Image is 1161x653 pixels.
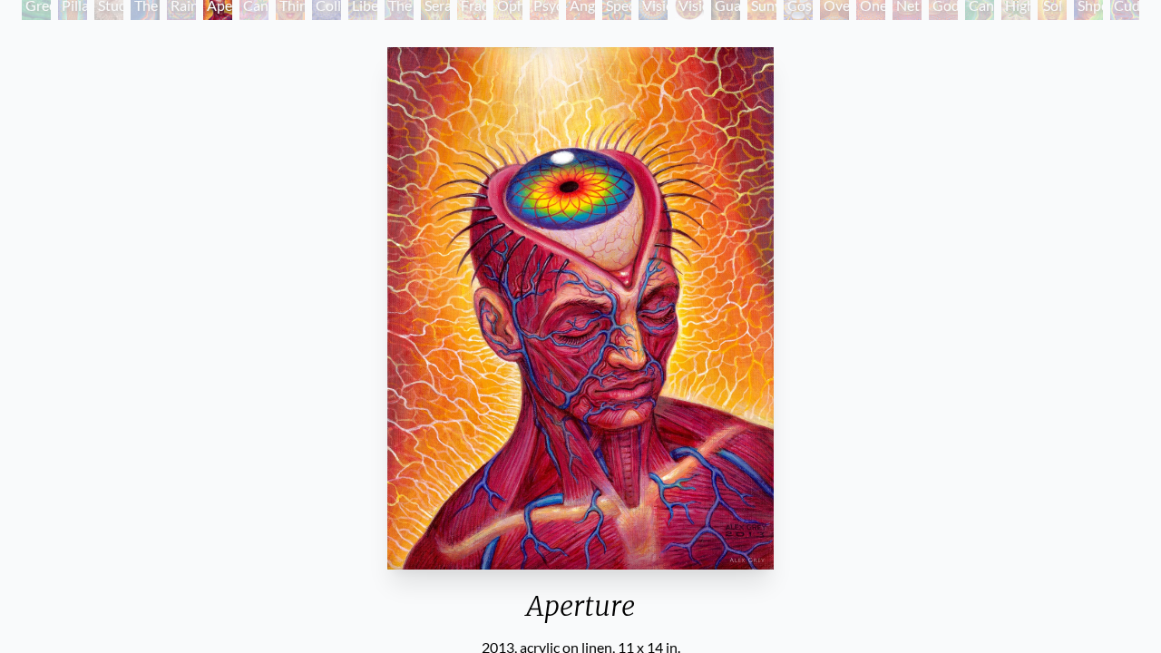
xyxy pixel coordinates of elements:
img: Aperture-2013-Alex-Grey-watermarked.jpg [387,47,775,570]
div: Aperture [380,590,782,637]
